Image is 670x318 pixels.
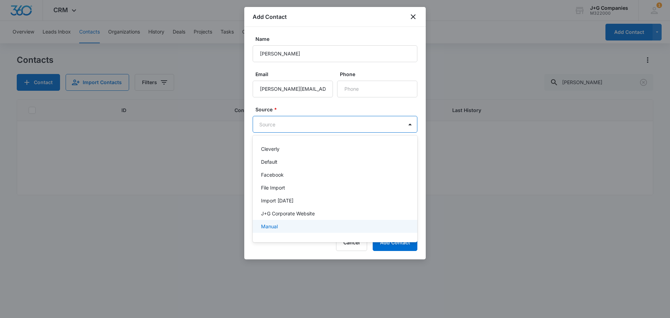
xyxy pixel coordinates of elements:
[261,145,280,153] p: Cleverly
[261,158,277,165] p: Default
[261,236,304,243] p: Mobile App Create
[261,223,278,230] p: Manual
[261,197,293,204] p: Import [DATE]
[261,171,284,178] p: Facebook
[261,210,315,217] p: J+G Corporate Website
[261,184,285,191] p: File Import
